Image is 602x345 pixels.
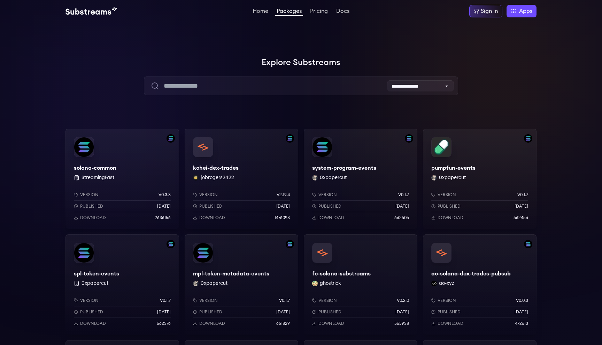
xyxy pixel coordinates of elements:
[157,321,171,326] p: 662376
[160,298,171,303] p: v0.1.7
[286,134,294,143] img: Filter by solana network
[80,309,103,315] p: Published
[515,321,528,326] p: 472613
[318,192,337,198] p: Version
[155,215,171,220] p: 2636156
[157,203,171,209] p: [DATE]
[167,240,175,248] img: Filter by solana network
[481,7,498,15] div: Sign in
[439,280,454,287] button: ao-xyz
[65,129,179,229] a: Filter by solana networksolana-commonsolana-common StreamingFastVersionv0.3.3Published[DATE]Downl...
[405,134,413,143] img: Filter by solana network
[438,309,461,315] p: Published
[394,321,409,326] p: 565938
[286,240,294,248] img: Filter by solana network
[65,7,117,15] img: Substream's logo
[82,280,108,287] button: 0xpapercut
[80,215,106,220] p: Download
[423,234,537,335] a: Filter by solana networkao-solana-dex-trades-pubsubao-solana-dex-trades-pubsubao-xyz ao-xyzVersio...
[276,321,290,326] p: 661829
[320,280,341,287] button: ghostrick
[524,134,532,143] img: Filter by solana network
[80,298,99,303] p: Version
[251,8,270,15] a: Home
[185,234,298,335] a: Filter by solana networkmpl-token-metadata-eventsmpl-token-metadata-events0xpapercut 0xpapercutVe...
[304,129,417,229] a: Filter by solana networksystem-program-eventssystem-program-events0xpapercut 0xpapercutVersionv0....
[423,129,537,229] a: Filter by solana networkpumpfun-eventspumpfun-events0xpapercut 0xpapercutVersionv0.1.7Published[D...
[185,129,298,229] a: Filter by solana networkkohei-dex-tradeskohei-dex-tradesjobrogers2422 jobrogers2422Versionv2.19.4...
[515,203,528,209] p: [DATE]
[335,8,351,15] a: Docs
[304,234,417,335] a: fc-solana-substreamsfc-solana-substreamsghostrick ghostrickVersionv0.2.0Published[DATE]Download56...
[201,280,227,287] button: 0xpapercut
[275,8,303,16] a: Packages
[275,215,290,220] p: 1476093
[199,215,225,220] p: Download
[199,309,222,315] p: Published
[318,215,344,220] p: Download
[515,309,528,315] p: [DATE]
[438,215,463,220] p: Download
[80,321,106,326] p: Download
[398,192,409,198] p: v0.1.7
[276,309,290,315] p: [DATE]
[395,309,409,315] p: [DATE]
[159,192,171,198] p: v0.3.3
[82,174,114,181] button: StreamingFast
[438,321,463,326] p: Download
[318,298,337,303] p: Version
[167,134,175,143] img: Filter by solana network
[517,192,528,198] p: v0.1.7
[524,240,532,248] img: Filter by solana network
[80,203,103,209] p: Published
[469,5,502,17] a: Sign in
[438,192,456,198] p: Version
[439,174,466,181] button: 0xpapercut
[199,298,218,303] p: Version
[309,8,329,15] a: Pricing
[65,56,537,70] h1: Explore Substreams
[318,309,341,315] p: Published
[279,298,290,303] p: v0.1.7
[516,298,528,303] p: v0.0.3
[199,203,222,209] p: Published
[394,215,409,220] p: 662506
[276,203,290,209] p: [DATE]
[438,203,461,209] p: Published
[395,203,409,209] p: [DATE]
[157,309,171,315] p: [DATE]
[438,298,456,303] p: Version
[199,192,218,198] p: Version
[514,215,528,220] p: 662456
[201,174,234,181] button: jobrogers2422
[65,234,179,335] a: Filter by solana networkspl-token-eventsspl-token-events 0xpapercutVersionv0.1.7Published[DATE]Do...
[320,174,347,181] button: 0xpapercut
[397,298,409,303] p: v0.2.0
[277,192,290,198] p: v2.19.4
[519,7,532,15] span: Apps
[80,192,99,198] p: Version
[199,321,225,326] p: Download
[318,203,341,209] p: Published
[318,321,344,326] p: Download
